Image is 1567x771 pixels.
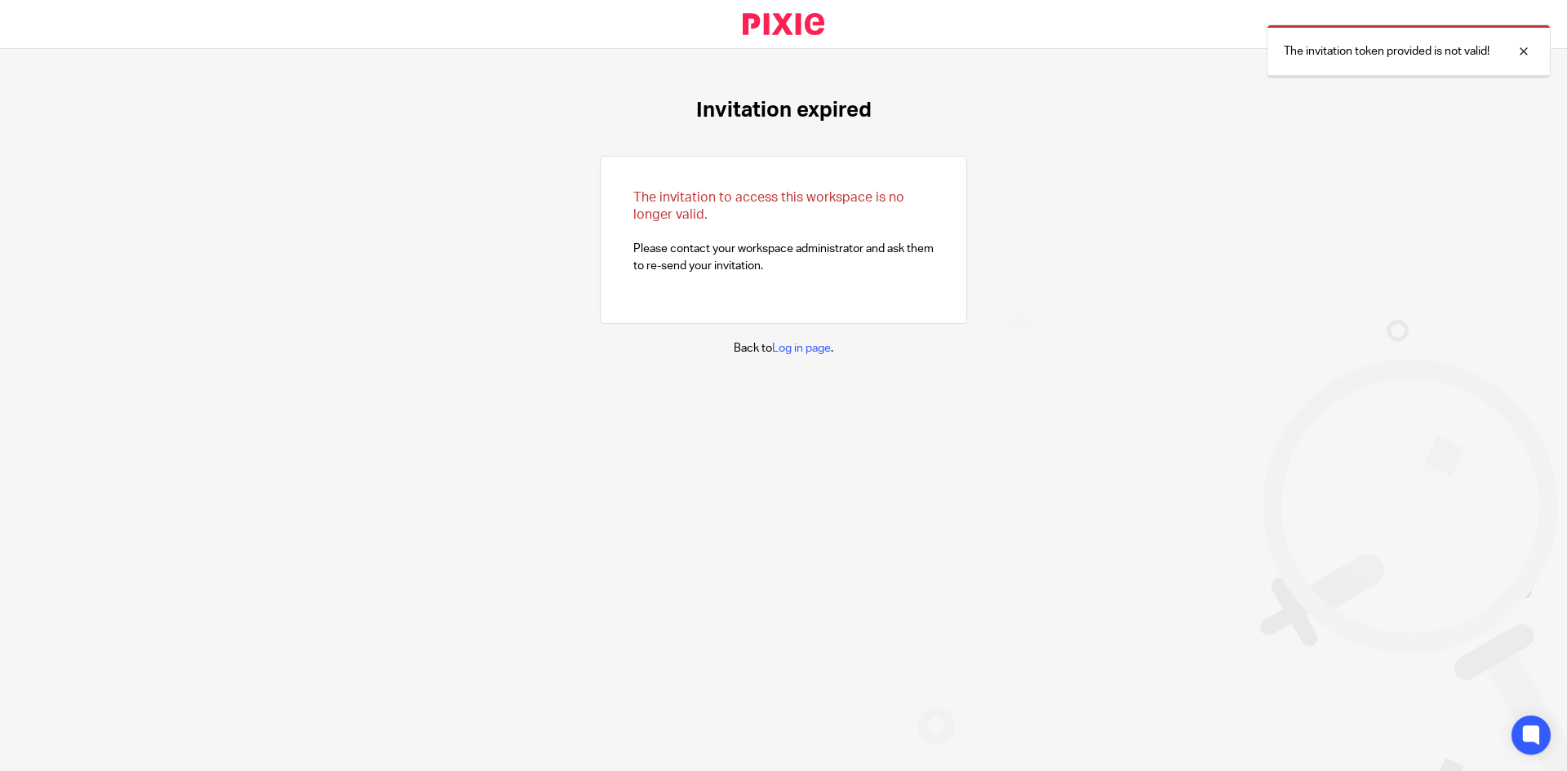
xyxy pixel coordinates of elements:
[1284,43,1489,60] p: The invitation token provided is not valid!
[633,189,934,274] p: Please contact your workspace administrator and ask them to re-send your invitation.
[696,98,872,123] h1: Invitation expired
[734,340,833,357] p: Back to .
[772,343,831,354] a: Log in page
[633,191,904,221] span: The invitation to access this workspace is no longer valid.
